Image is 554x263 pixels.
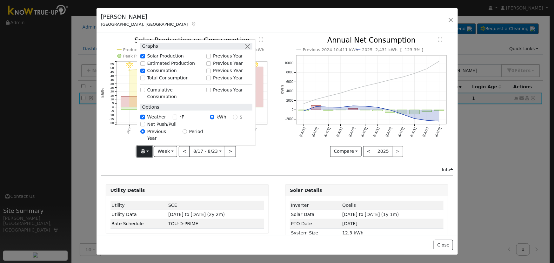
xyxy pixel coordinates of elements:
label: Estimated Production [147,60,195,67]
text: -15 [109,117,114,121]
td: Utility [110,201,167,210]
td: Rate Schedule [110,219,167,228]
text:  [259,37,263,42]
text: 6000 [286,80,294,84]
input: Total Consumption [140,76,145,80]
text: 8/17 [126,127,132,134]
circle: onclick="" [315,105,317,108]
text: 45 [110,70,114,74]
input: Previous Year [206,88,211,92]
rect: onclick="" [385,110,395,112]
label: Previous Year [213,53,243,59]
text: 20 [110,90,114,93]
strong: Solar Details [290,188,322,193]
input: Estimated Production [140,61,145,66]
circle: onclick="" [401,113,404,116]
text: 50 [110,66,114,70]
input: Net Push/Pull [140,122,145,126]
button: 8/17 - 8/23 [190,146,225,157]
label: Previous Year [147,128,176,142]
label: Cumulative Consumption [147,87,203,100]
input: Solar Production [140,54,145,58]
circle: onclick="" [364,85,367,87]
rect: onclick="" [373,110,383,111]
circle: onclick="" [315,98,317,101]
circle: onclick="" [303,110,305,112]
text: [DATE] [336,127,344,138]
circle: onclick="" [426,119,428,122]
input: kWh [210,115,214,119]
text: -10 [109,113,114,117]
span: [DATE] to [DATE] (1y 1m) [342,212,399,217]
button: 2025 [374,146,393,157]
text: 25 [110,86,114,89]
text: [DATE] [361,127,368,138]
text: 55 [110,62,114,66]
td: Utility Data [110,210,167,219]
input: $ [233,115,237,119]
text: Previous 2024 10,411 kWh [303,48,358,52]
a: Map [191,22,197,27]
circle: onclick="" [389,109,391,111]
td: PTO Date [290,219,341,228]
text: kWh [280,85,284,95]
rect: onclick="" [348,109,358,110]
circle: onclick="" [327,95,330,98]
circle: onclick="" [438,60,441,63]
rect: onclick="" [299,110,309,111]
text: 2025 -2,431 kWh [ -123.3% ] [362,48,424,52]
span: [GEOGRAPHIC_DATA], [GEOGRAPHIC_DATA] [101,22,188,27]
text: [DATE] [324,127,331,138]
circle: onclick="" [303,103,305,105]
span: ID: 706, authorized: 11/07/24 [342,203,356,208]
text: 5 [112,102,114,105]
span: 63 [168,221,198,226]
circle: onclick="" [413,72,416,75]
label: Weather [147,114,166,120]
text: 4000 [286,90,294,93]
circle: onclick="" [364,105,367,108]
text: Net Consumption 54.6 kWh [208,47,264,52]
span: [DATE] [342,221,357,226]
input: Previous Year [140,129,145,134]
input: Consumption [140,69,145,73]
text: 10 [110,98,114,101]
text: Production 302 kWh [123,47,164,52]
label: $ [240,114,243,120]
td: Solar Data [290,210,341,219]
text: [DATE] [348,127,356,138]
circle: onclick="" [413,118,416,120]
rect: onclick="" [311,106,321,110]
rect: onclick="" [422,110,432,112]
text: [DATE] [311,127,319,138]
circle: onclick="" [377,106,379,109]
input: Previous Year [206,61,211,66]
rect: onclick="" [121,97,138,107]
circle: onclick="" [426,68,428,70]
button: < [179,146,190,157]
text: -20 [109,121,114,125]
button: > [225,146,236,157]
text: -5 [111,110,114,113]
text: 0 [112,105,114,109]
label: kWh [217,114,226,120]
text: Solar Production vs Consumption [134,36,250,44]
text: 15 [110,94,114,97]
text: [DATE] [385,127,393,138]
label: °F [179,114,184,120]
td: System Size [290,228,341,238]
input: Period [183,129,187,134]
label: Previous Year [213,75,243,81]
input: °F [173,115,177,119]
input: Previous Year [206,69,211,73]
text: 30 [110,82,114,85]
text: 35 [110,78,114,82]
span: 12.3 kWh [342,230,364,235]
label: Consumption [147,67,177,74]
label: Previous Year [213,60,243,67]
button: < [363,146,374,157]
